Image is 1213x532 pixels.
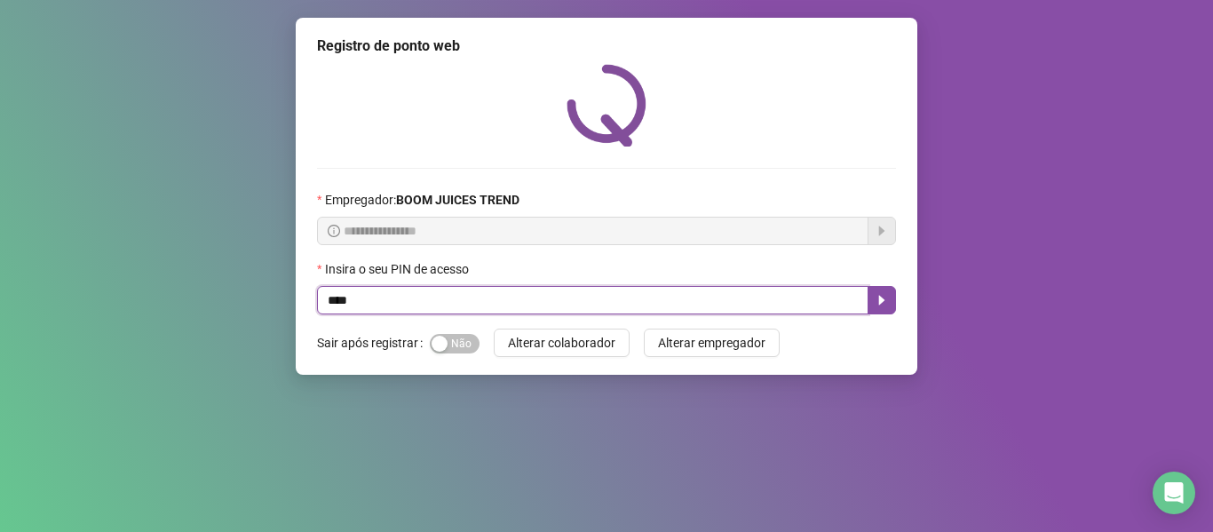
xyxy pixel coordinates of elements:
[317,36,896,57] div: Registro de ponto web
[317,259,480,279] label: Insira o seu PIN de acesso
[875,293,889,307] span: caret-right
[396,193,519,207] strong: BOOM JUICES TREND
[644,329,780,357] button: Alterar empregador
[658,333,765,353] span: Alterar empregador
[317,329,430,357] label: Sair após registrar
[494,329,630,357] button: Alterar colaborador
[325,190,519,210] span: Empregador :
[1153,472,1195,514] div: Open Intercom Messenger
[328,225,340,237] span: info-circle
[508,333,615,353] span: Alterar colaborador
[567,64,646,147] img: QRPoint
